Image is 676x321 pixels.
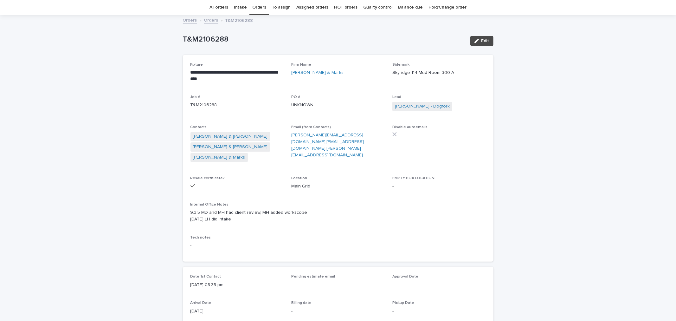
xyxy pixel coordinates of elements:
button: Edit [470,36,493,46]
span: Approval Date [392,275,418,278]
p: - [291,308,385,315]
span: PO # [291,95,300,99]
span: Edit [481,39,489,43]
span: Contacts [190,125,207,129]
p: T&M2106288 [190,102,284,108]
span: Internal Office Notes [190,203,229,206]
p: T&M2106288 [183,35,465,44]
a: [PERSON_NAME] - Dogfork [395,103,450,110]
span: Lead [392,95,401,99]
a: [EMAIL_ADDRESS][DOMAIN_NAME] [291,140,364,151]
span: Billing date [291,301,312,305]
span: EMPTY BOX LOCATION [392,176,435,180]
p: , , [291,132,385,158]
a: Orders [204,16,218,23]
span: Job # [190,95,200,99]
a: Orders [183,16,197,23]
p: 9.3.5 MD and MH had client review, MH added workscope [DATE] LH did intake [190,209,486,223]
p: [DATE] [190,308,284,315]
span: Pickup Date [392,301,414,305]
p: [DATE] 08:35 pm [190,282,284,288]
span: Tech notes [190,236,211,239]
span: Sidemark [392,63,409,67]
p: UNKNOWN [291,102,385,108]
p: - [291,282,385,288]
span: Disable autoemails [392,125,428,129]
a: [PERSON_NAME] & [PERSON_NAME] [193,133,268,140]
a: [PERSON_NAME] & [PERSON_NAME] [193,144,268,150]
p: - [392,308,486,315]
a: [PERSON_NAME][EMAIL_ADDRESS][DOMAIN_NAME] [291,146,363,157]
a: [PERSON_NAME][EMAIL_ADDRESS][DOMAIN_NAME] [291,133,363,144]
a: [PERSON_NAME] & Marks [291,69,344,76]
p: Skyridge 114 Mud Room 300 A [392,69,486,76]
span: Resale certificate? [190,176,225,180]
span: Date 1st Contact [190,275,221,278]
span: Email (from Contacts) [291,125,331,129]
p: T&M2106288 [225,16,253,23]
p: - [190,242,486,249]
span: Location [291,176,307,180]
span: Arrival Date [190,301,212,305]
a: [PERSON_NAME] & Marks [193,154,245,161]
p: Main Grid [291,183,385,190]
span: Firm Name [291,63,311,67]
p: - [392,282,486,288]
span: Fixture [190,63,203,67]
p: - [392,183,486,190]
span: Pending estimate email [291,275,335,278]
